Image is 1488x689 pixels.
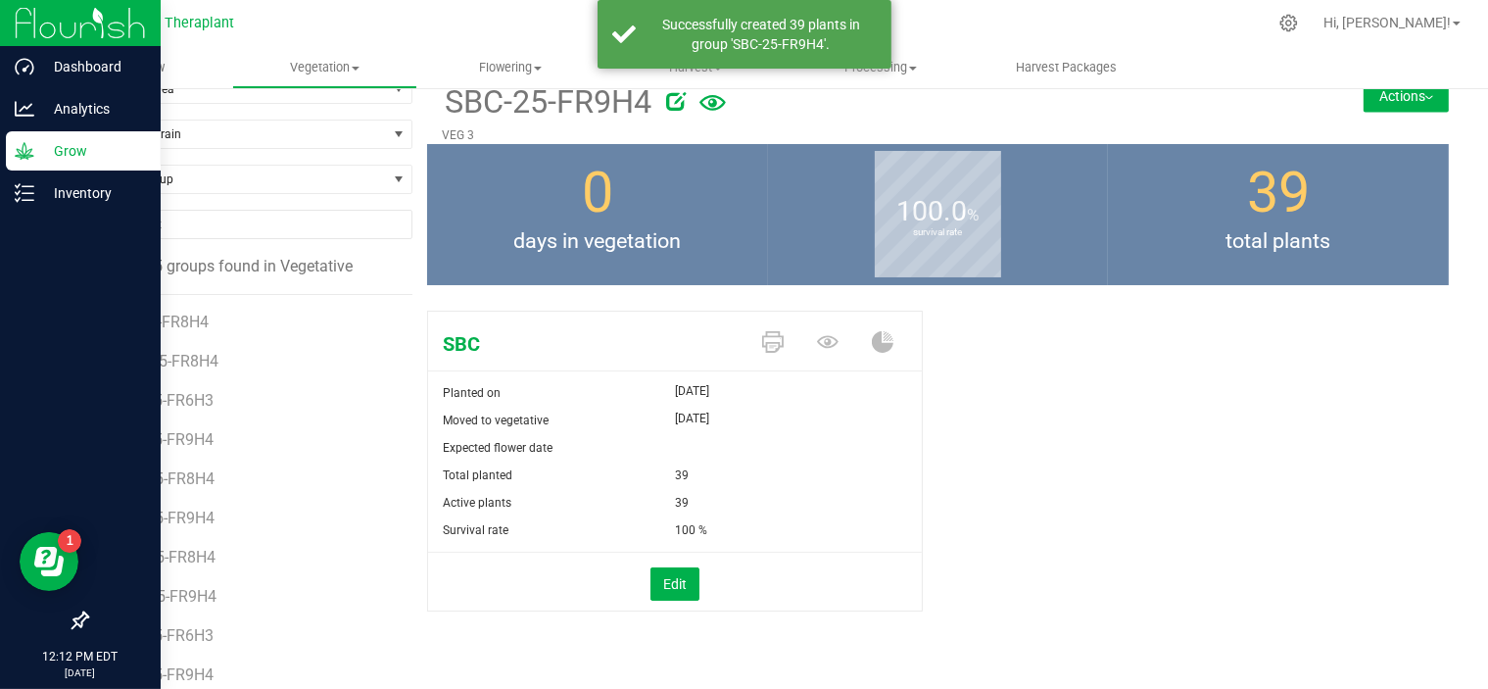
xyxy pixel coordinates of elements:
p: VEG 3 [442,126,1264,144]
span: days in vegetation [427,226,768,258]
p: 12:12 PM EDT [9,648,152,665]
div: 15 groups found in Vegetative [86,255,412,278]
span: [DATE] [675,407,709,430]
span: HSB-25-FR8H4 [113,548,216,566]
span: Find a Group [87,166,387,193]
inline-svg: Inventory [15,183,34,203]
span: NIM-25-FR6H3 [113,626,214,645]
inline-svg: Grow [15,141,34,161]
p: [DATE] [9,665,152,680]
span: select [387,75,411,103]
span: Survival rate [443,523,508,537]
a: Vegetation [232,47,417,88]
span: [DATE] [675,379,709,403]
span: Planted on [443,386,501,400]
p: Dashboard [34,55,152,78]
span: Theraplant [166,15,235,31]
button: Edit [650,567,699,601]
span: Filter by Strain [87,121,387,148]
a: Flowering [417,47,602,88]
span: NIM-25-FR9H4 [113,665,214,684]
inline-svg: Dashboard [15,57,34,76]
span: MLF-25-FR9H4 [113,587,216,606]
span: GFC-25-FR9H4 [113,509,215,527]
span: 39 [675,489,689,517]
span: Flowering [418,59,601,76]
span: Active plants [443,496,511,510]
span: Expected flower date [443,441,552,455]
p: Inventory [34,181,152,205]
inline-svg: Analytics [15,99,34,119]
span: 39 [1247,160,1310,225]
div: Successfully created 39 plants in group 'SBC-25-FR9H4'. [647,15,877,54]
span: BAM-25-FR8H4 [113,352,218,370]
input: NO DATA FOUND [87,211,411,238]
span: Filter by Area [87,75,387,103]
group-info-box: Total number of plants [1123,144,1434,285]
span: Harvest Packages [989,59,1143,76]
span: BLU-25-FR9H4 [113,430,214,449]
span: Total planted [443,468,512,482]
span: 39 [675,462,689,489]
span: Moved to vegetative [443,414,549,427]
a: Harvest Packages [974,47,1159,88]
iframe: Resource center unread badge [58,529,81,553]
p: Analytics [34,97,152,121]
span: Hi, [PERSON_NAME]! [1323,15,1451,30]
span: SBC [428,329,747,359]
span: COF-25-FR8H4 [113,469,215,488]
iframe: Resource center [20,532,78,591]
span: 0 [582,160,613,225]
span: Vegetation [233,59,416,76]
p: Grow [34,139,152,163]
span: 100 % [675,517,707,544]
span: BER-25-FR6H3 [113,391,214,410]
div: Manage settings [1276,14,1301,32]
group-info-box: Survival rate [783,144,1094,285]
button: Actions [1364,80,1449,112]
span: SBC-25-FR9H4 [442,78,651,126]
group-info-box: Days in vegetation [442,144,753,285]
b: survival rate [875,145,1001,320]
span: total plants [1108,226,1449,258]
